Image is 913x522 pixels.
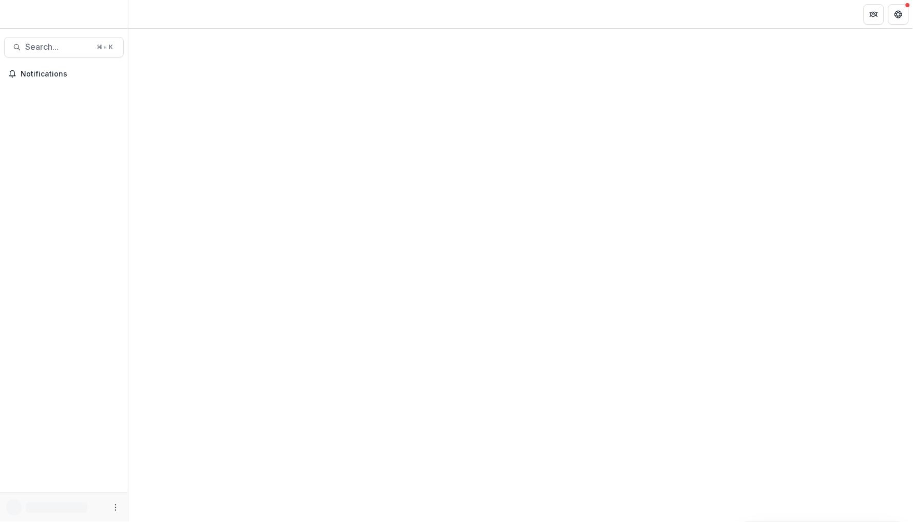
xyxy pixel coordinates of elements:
button: Get Help [888,4,909,25]
button: More [109,501,122,514]
span: Search... [25,42,90,52]
button: Notifications [4,66,124,82]
button: Search... [4,37,124,57]
nav: breadcrumb [132,7,176,22]
button: Partners [864,4,884,25]
div: ⌘ + K [94,42,115,53]
span: Notifications [21,70,120,79]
